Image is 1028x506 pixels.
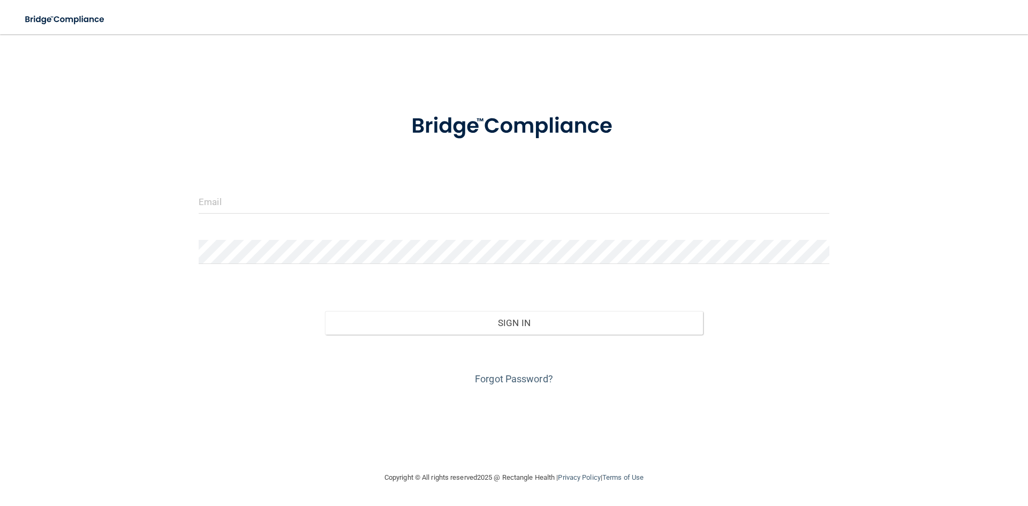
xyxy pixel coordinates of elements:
[558,473,600,481] a: Privacy Policy
[325,311,704,335] button: Sign In
[602,473,644,481] a: Terms of Use
[475,373,553,384] a: Forgot Password?
[319,460,709,495] div: Copyright © All rights reserved 2025 @ Rectangle Health | |
[16,9,115,31] img: bridge_compliance_login_screen.278c3ca4.svg
[199,190,829,214] input: Email
[389,99,639,154] img: bridge_compliance_login_screen.278c3ca4.svg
